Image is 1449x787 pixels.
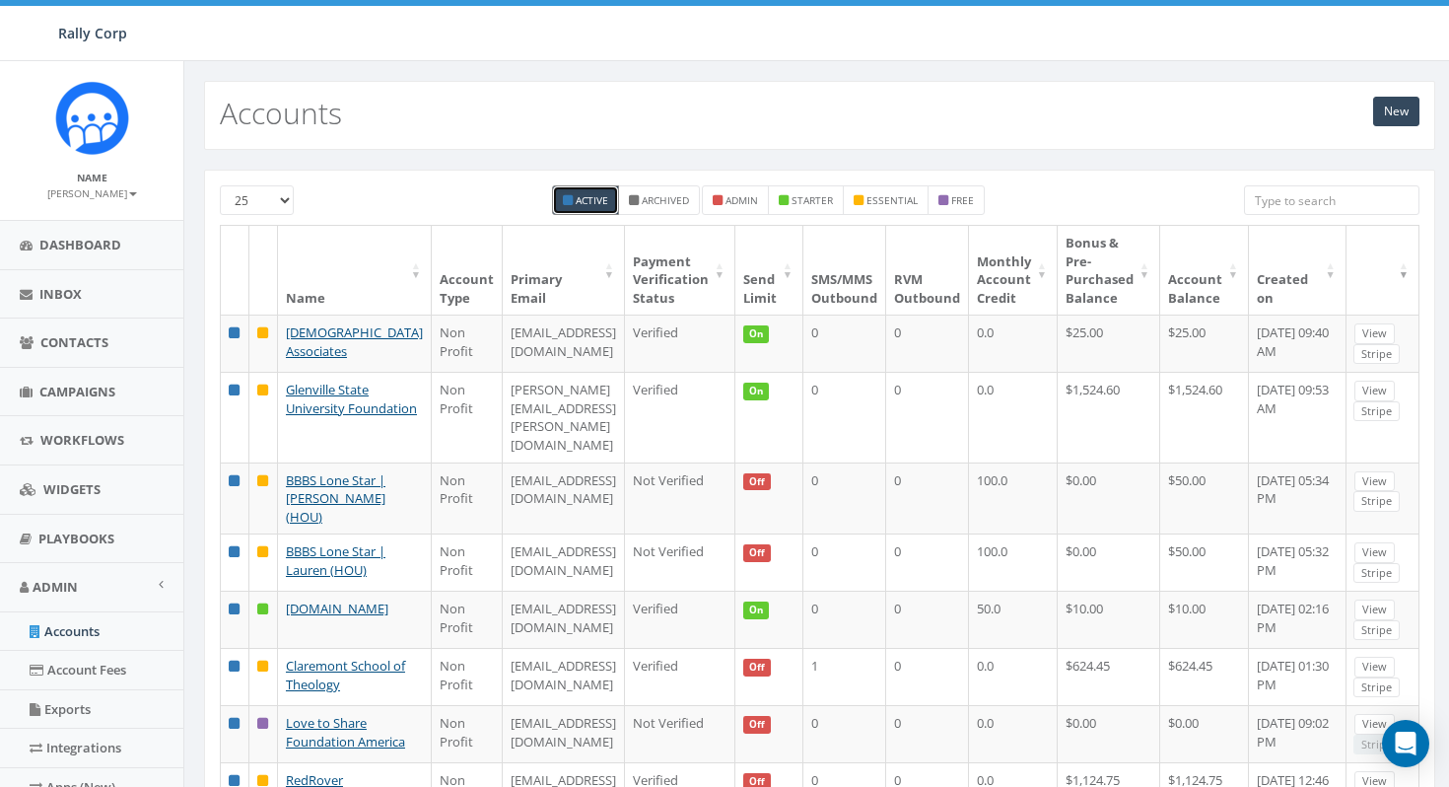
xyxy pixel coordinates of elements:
a: View [1354,657,1395,678]
td: [DATE] 09:53 AM [1249,372,1346,462]
td: Not Verified [625,705,735,762]
a: Stripe [1353,620,1400,641]
h2: Accounts [220,97,342,129]
a: Stripe [1353,678,1400,698]
td: [DATE] 01:30 PM [1249,648,1346,705]
td: [EMAIL_ADDRESS][DOMAIN_NAME] [503,463,625,535]
td: 0 [803,591,886,648]
td: $50.00 [1160,534,1249,591]
th: Payment Verification Status : activate to sort column ascending [625,226,735,315]
a: BBBS Lone Star | Lauren (HOU) [286,542,385,579]
th: Primary Email : activate to sort column ascending [503,226,625,315]
td: Not Verified [625,463,735,535]
span: Off [743,473,771,491]
td: $10.00 [1160,591,1249,648]
a: View [1354,600,1395,620]
td: $1,524.60 [1058,372,1160,462]
th: SMS/MMS Outbound [803,226,886,315]
a: View [1354,714,1395,735]
span: Playbooks [38,530,114,547]
td: $0.00 [1160,705,1249,762]
span: Dashboard [39,236,121,253]
a: View [1354,323,1395,344]
td: Not Verified [625,534,735,591]
td: Non Profit [432,591,503,648]
span: Contacts [40,333,108,351]
small: Archived [642,193,689,207]
td: $624.45 [1160,648,1249,705]
td: [EMAIL_ADDRESS][DOMAIN_NAME] [503,315,625,372]
th: Account Type [432,226,503,315]
span: Inbox [39,285,82,303]
td: $0.00 [1058,705,1160,762]
td: Non Profit [432,372,503,462]
td: Verified [625,648,735,705]
td: Verified [625,591,735,648]
span: Campaigns [39,383,115,400]
td: 0 [803,534,886,591]
td: $25.00 [1058,315,1160,372]
td: Verified [625,315,735,372]
span: Off [743,716,771,734]
small: free [951,193,974,207]
td: 1 [803,648,886,705]
td: Non Profit [432,315,503,372]
td: 0 [886,648,969,705]
td: 0 [886,705,969,762]
span: Widgets [43,480,101,498]
input: Type to search [1244,185,1419,215]
td: $1,524.60 [1160,372,1249,462]
td: [PERSON_NAME][EMAIL_ADDRESS][PERSON_NAME][DOMAIN_NAME] [503,372,625,462]
th: Account Balance: activate to sort column ascending [1160,226,1249,315]
td: 0.0 [969,315,1058,372]
a: [DEMOGRAPHIC_DATA] Associates [286,323,423,360]
a: New [1373,97,1419,126]
td: [EMAIL_ADDRESS][DOMAIN_NAME] [503,534,625,591]
span: Workflows [40,431,124,449]
th: Send Limit: activate to sort column ascending [735,226,803,315]
td: Non Profit [432,705,503,762]
td: 0.0 [969,648,1058,705]
div: Open Intercom Messenger [1382,720,1429,767]
a: Love to Share Foundation America [286,714,405,751]
td: Non Profit [432,463,503,535]
a: Claremont School of Theology [286,657,405,693]
td: [DATE] 02:16 PM [1249,591,1346,648]
td: [DATE] 09:40 AM [1249,315,1346,372]
img: Icon_1.png [55,81,129,155]
td: 0 [886,372,969,462]
td: 0 [803,463,886,535]
span: Admin [33,578,78,596]
a: Stripe [1353,491,1400,512]
a: Stripe [1353,344,1400,365]
a: Glenville State University Foundation [286,381,417,417]
a: [PERSON_NAME] [47,183,137,201]
td: [EMAIL_ADDRESS][DOMAIN_NAME] [503,648,625,705]
a: View [1354,381,1395,401]
td: [EMAIL_ADDRESS][DOMAIN_NAME] [503,705,625,762]
td: $50.00 [1160,463,1249,535]
td: $10.00 [1058,591,1160,648]
td: 100.0 [969,463,1058,535]
span: Off [743,659,771,677]
th: RVM Outbound [886,226,969,315]
span: Rally Corp [58,24,127,42]
td: [EMAIL_ADDRESS][DOMAIN_NAME] [503,591,625,648]
th: Monthly Account Credit: activate to sort column ascending [969,226,1058,315]
td: 0 [803,315,886,372]
td: Non Profit [432,534,503,591]
td: Non Profit [432,648,503,705]
th: Name: activate to sort column ascending [278,226,432,315]
td: 0.0 [969,705,1058,762]
a: [DOMAIN_NAME] [286,600,388,617]
a: Stripe [1353,563,1400,584]
td: 100.0 [969,534,1058,591]
th: Bonus &amp; Pre-Purchased Balance: activate to sort column ascending [1058,226,1160,315]
td: [DATE] 05:34 PM [1249,463,1346,535]
small: starter [792,193,833,207]
a: BBBS Lone Star | [PERSON_NAME] (HOU) [286,471,385,526]
td: 0 [886,591,969,648]
small: [PERSON_NAME] [47,186,137,200]
a: View [1354,471,1395,492]
span: On [743,602,769,619]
